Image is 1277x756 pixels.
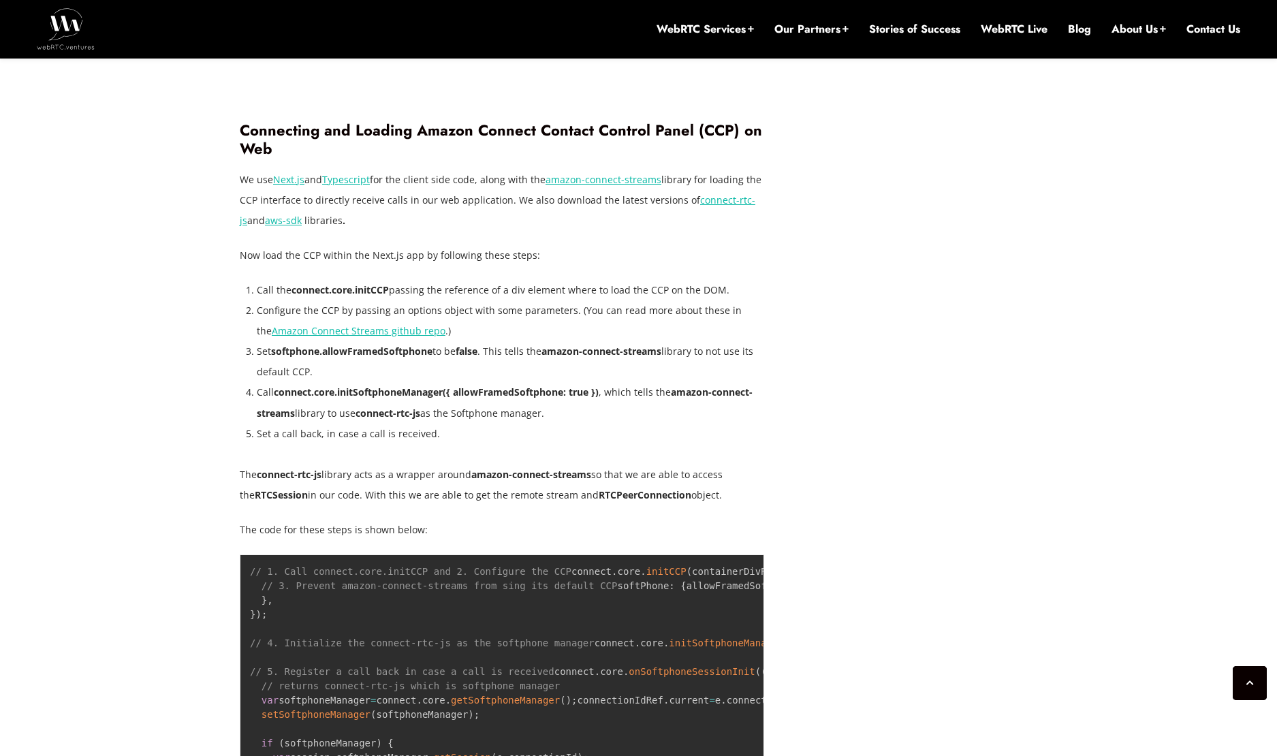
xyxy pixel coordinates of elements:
a: Our Partners [774,22,849,37]
span: . [663,637,669,648]
span: { [388,738,393,749]
span: . [445,695,451,706]
span: var [262,695,279,706]
span: if [262,738,273,749]
strong: softphone.allowFramedSoftphone [271,345,432,358]
strong: connect-rtc-js [257,468,321,481]
a: Typescript [322,173,370,186]
span: . [595,666,600,677]
span: setSoftphoneManager [262,709,371,720]
span: // 1. Call connect.core.initCCP and 2. Configure the CCP [250,566,571,577]
span: ( [371,709,376,720]
span: ( [279,738,284,749]
span: ( [761,666,766,677]
span: . [612,566,617,577]
span: ( [755,666,761,677]
a: Next.js [273,173,304,186]
a: Stories of Success [869,22,960,37]
h3: Connecting and Loading Amazon Connect Contact Control Panel (CCP) on Web [240,121,764,158]
span: getSoftphoneManager [451,695,560,706]
a: WebRTC Services [657,22,754,37]
span: } [262,595,267,605]
span: = [371,695,376,706]
li: Configure the CCP by passing an options object with some parameters. (You can read more about the... [257,300,764,341]
span: initSoftphoneManager [669,637,784,648]
span: = [709,695,714,706]
a: WebRTC Live [981,22,1047,37]
li: Call , which tells the library to use as the Softphone manager. [257,382,764,423]
p: Now load the CCP within the Next.js app by following these steps: [240,245,764,266]
span: initCCP [646,566,687,577]
a: Blog [1068,22,1091,37]
p: The code for these steps is shown below: [240,520,764,540]
strong: false [456,345,477,358]
span: ) [566,695,571,706]
span: ( [560,695,565,706]
strong: connect-rtc-js [356,407,420,420]
span: ) [376,738,381,749]
a: About Us [1112,22,1166,37]
span: . [721,695,726,706]
a: Contact Us [1186,22,1240,37]
p: The library acts as a wrapper around so that we are able to access the in our code. With this we ... [240,464,764,505]
span: . [640,566,646,577]
img: WebRTC.ventures [37,8,95,49]
strong: RTCPeerConnection [599,488,691,501]
span: } [250,609,255,620]
span: // 5. Register a call back in case a call is received [250,666,554,677]
span: ) [468,709,473,720]
span: : [669,580,674,591]
span: // 3. Prevent amazon-connect-streams from sing its default CCP [262,580,618,591]
a: amazon-connect-streams [546,173,661,186]
p: We use and for the client side code, along with the library for loading the CCP interface to dire... [240,170,764,231]
strong: connect.core.initSoftphoneManager({ allowFramedSoftphone: true }) [274,385,599,398]
span: . [623,666,629,677]
span: { [680,580,686,591]
strong: connect.core.initCCP [291,283,389,296]
span: // 4. Initialize the connect-rtc-js as the softphone manager [250,637,595,648]
strong: . [343,214,345,227]
strong: amazon-connect-streams [471,468,591,481]
a: aws-sdk [265,214,302,227]
a: connect-rtc-js [240,193,755,227]
span: ; [571,695,577,706]
span: . [635,637,640,648]
span: . [663,695,669,706]
span: ) [255,609,261,620]
li: Call the passing the reference of a div element where to load the CCP on the DOM. [257,280,764,300]
span: ; [262,609,267,620]
strong: amazon-connect-streams [541,345,661,358]
span: // returns connect-rtc-js which is softphone manager [262,680,560,691]
li: Set a call back, in case a call is received. [257,424,764,444]
span: . [416,695,422,706]
strong: RTCSession [255,488,308,501]
li: Set to be . This tells the library to not use its default CCP. [257,341,764,382]
span: onSoftphoneSessionInit [629,666,755,677]
span: ; [474,709,479,720]
span: , [267,595,272,605]
strong: amazon-connect-streams [257,385,753,419]
a: Amazon Connect Streams github repo [272,324,445,337]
